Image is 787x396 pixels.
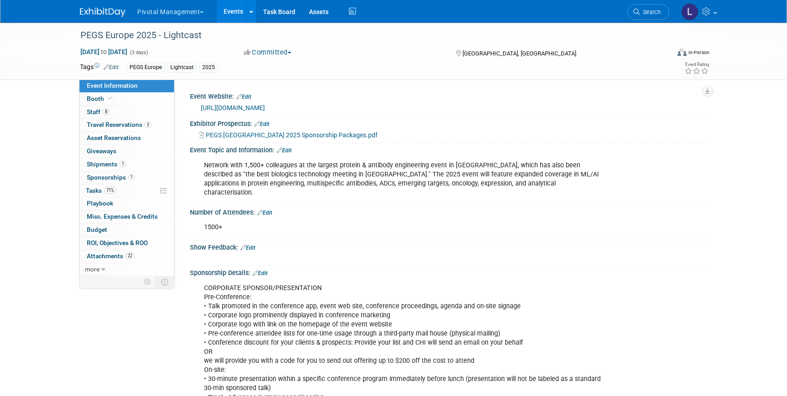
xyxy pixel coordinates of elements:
a: Booth [80,93,174,105]
a: Edit [254,121,269,127]
div: PEGS Europe 2025 - Lightcast [77,27,656,44]
a: Edit [236,94,251,100]
span: 1 [120,160,126,167]
a: Edit [277,147,292,154]
span: 71% [104,187,116,194]
span: [DATE] [DATE] [80,48,128,56]
a: Giveaways [80,145,174,158]
span: Budget [87,226,107,233]
a: Edit [104,64,119,70]
span: 3 [144,121,151,128]
span: Asset Reservations [87,134,141,141]
button: Committed [241,48,295,57]
a: Playbook [80,197,174,210]
a: ROI, Objectives & ROO [80,237,174,250]
div: Number of Attendees: [190,206,707,217]
a: PEGS [GEOGRAPHIC_DATA] 2025 Sponsorship Packages.pdf [199,131,378,139]
div: Event Rating [684,62,709,67]
a: Attachments22 [80,250,174,263]
img: Leslie Pelton [681,3,698,20]
div: PEGS Europe [127,63,164,72]
a: Budget [80,224,174,236]
a: Misc. Expenses & Credits [80,211,174,223]
span: Travel Reservations [87,121,151,128]
a: Travel Reservations3 [80,119,174,131]
div: Show Feedback: [190,241,707,252]
span: Shipments [87,160,126,168]
span: 8 [103,108,110,115]
span: Playbook [87,200,113,207]
a: Search [628,4,669,20]
span: 1 [128,174,135,180]
a: [URL][DOMAIN_NAME] [201,104,265,111]
span: [GEOGRAPHIC_DATA], [GEOGRAPHIC_DATA] [463,50,576,57]
span: Staff [87,108,110,115]
div: In-Person [688,49,709,56]
a: Edit [240,245,255,251]
div: Exhibitor Prospectus: [190,117,707,129]
i: Booth reservation complete [108,96,113,101]
a: Shipments1 [80,158,174,171]
a: Event Information [80,80,174,92]
span: ROI, Objectives & ROO [87,239,148,246]
img: ExhibitDay [80,8,125,17]
img: Format-Inperson.png [677,49,687,56]
a: Tasks71% [80,185,174,197]
div: Sponsorship Details: [190,266,707,278]
a: Edit [253,270,268,276]
span: 22 [125,252,134,259]
div: Network with 1,500+ colleagues at the largest protein & antibody engineering event in [GEOGRAPHIC... [198,156,607,202]
span: Misc. Expenses & Credits [87,213,158,220]
span: Event Information [87,82,138,89]
a: Sponsorships1 [80,171,174,184]
div: Event Website: [190,90,707,101]
td: Personalize Event Tab Strip [140,276,156,288]
div: Event Topic and Information: [190,143,707,155]
a: Edit [257,210,272,216]
a: more [80,263,174,276]
span: Giveaways [87,147,116,155]
span: Tasks [86,187,116,194]
div: 1500+ [198,218,607,236]
div: Event Format [616,47,709,61]
span: Attachments [87,252,134,260]
a: Asset Reservations [80,132,174,145]
span: PEGS [GEOGRAPHIC_DATA] 2025 Sponsorship Packages.pdf [206,131,378,139]
div: Lightcast [168,63,196,72]
span: to [100,48,108,55]
td: Tags [80,62,119,73]
td: Toggle Event Tabs [156,276,174,288]
span: more [85,266,100,273]
span: Sponsorships [87,174,135,181]
div: 2025 [199,63,218,72]
span: Booth [87,95,115,102]
span: Search [640,9,661,15]
a: Staff8 [80,106,174,119]
span: (3 days) [129,50,148,55]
